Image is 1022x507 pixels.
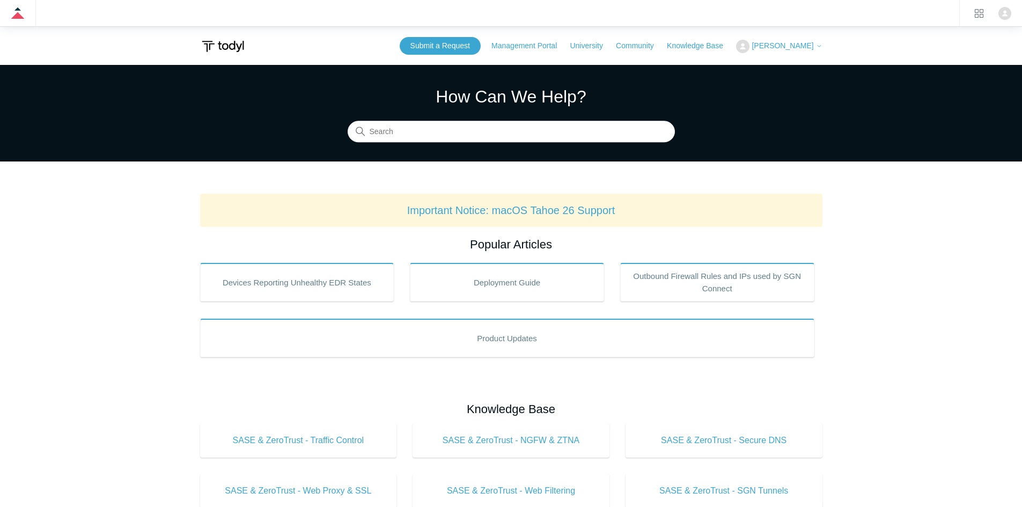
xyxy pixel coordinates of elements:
h2: Popular Articles [200,236,822,253]
a: Important Notice: macOS Tahoe 26 Support [407,204,615,216]
h2: Knowledge Base [200,400,822,418]
span: SASE & ZeroTrust - SGN Tunnels [642,484,806,497]
img: user avatar [998,7,1011,20]
img: Todyl Support Center Help Center home page [200,36,246,56]
a: University [570,40,613,52]
a: SASE & ZeroTrust - NGFW & ZTNA [413,423,609,458]
zd-hc-trigger: Click your profile icon to open the profile menu [998,7,1011,20]
input: Search [348,121,675,143]
a: Product Updates [200,319,814,357]
a: Knowledge Base [667,40,734,52]
span: SASE & ZeroTrust - NGFW & ZTNA [429,434,593,447]
span: SASE & ZeroTrust - Web Filtering [429,484,593,497]
a: SASE & ZeroTrust - Secure DNS [626,423,822,458]
h1: How Can We Help? [348,84,675,109]
span: [PERSON_NAME] [752,41,813,50]
span: SASE & ZeroTrust - Secure DNS [642,434,806,447]
span: SASE & ZeroTrust - Web Proxy & SSL [216,484,381,497]
a: Management Portal [491,40,568,52]
button: [PERSON_NAME] [736,40,822,53]
a: Submit a Request [400,37,481,55]
a: Outbound Firewall Rules and IPs used by SGN Connect [620,263,814,302]
a: Deployment Guide [410,263,604,302]
span: SASE & ZeroTrust - Traffic Control [216,434,381,447]
a: Devices Reporting Unhealthy EDR States [200,263,394,302]
a: SASE & ZeroTrust - Traffic Control [200,423,397,458]
a: Community [616,40,665,52]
